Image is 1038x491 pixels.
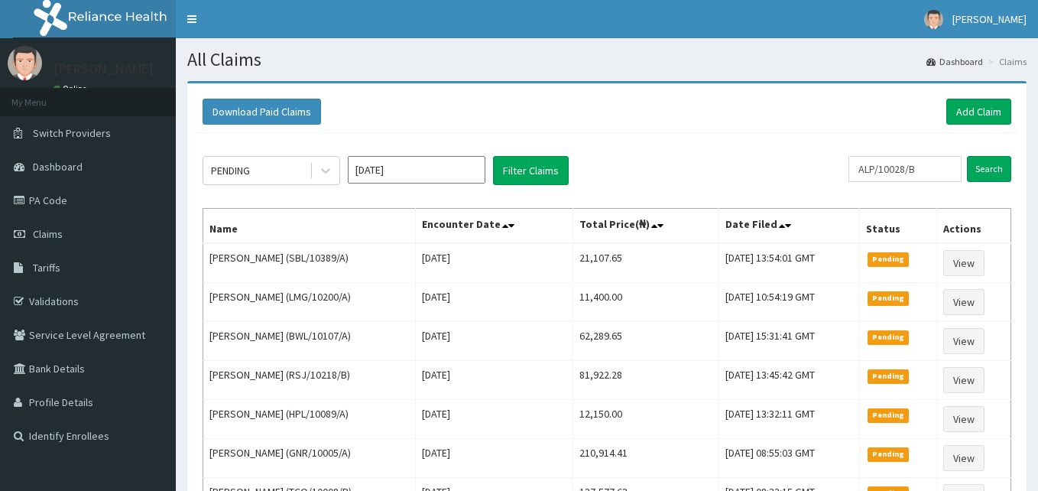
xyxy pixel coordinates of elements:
[943,289,984,315] a: View
[8,46,42,80] img: User Image
[203,361,416,400] td: [PERSON_NAME] (RSJ/10218/B)
[33,126,111,140] span: Switch Providers
[573,283,719,322] td: 11,400.00
[573,209,719,244] th: Total Price(₦)
[718,400,859,439] td: [DATE] 13:32:11 GMT
[868,408,910,422] span: Pending
[967,156,1011,182] input: Search
[33,261,60,275] span: Tariffs
[859,209,936,244] th: Status
[718,439,859,478] td: [DATE] 08:55:03 GMT
[493,156,569,185] button: Filter Claims
[924,10,943,29] img: User Image
[573,400,719,439] td: 12,150.00
[868,291,910,305] span: Pending
[943,250,984,276] a: View
[868,369,910,383] span: Pending
[984,55,1027,68] li: Claims
[868,447,910,461] span: Pending
[943,445,984,471] a: View
[718,283,859,322] td: [DATE] 10:54:19 GMT
[943,328,984,354] a: View
[868,330,910,344] span: Pending
[203,99,321,125] button: Download Paid Claims
[348,156,485,184] input: Select Month and Year
[943,406,984,432] a: View
[416,243,573,283] td: [DATE]
[416,439,573,478] td: [DATE]
[203,243,416,283] td: [PERSON_NAME] (SBL/10389/A)
[573,322,719,361] td: 62,289.65
[848,156,962,182] input: Search by HMO ID
[936,209,1010,244] th: Actions
[416,283,573,322] td: [DATE]
[211,163,250,178] div: PENDING
[416,209,573,244] th: Encounter Date
[573,439,719,478] td: 210,914.41
[926,55,983,68] a: Dashboard
[718,322,859,361] td: [DATE] 15:31:41 GMT
[946,99,1011,125] a: Add Claim
[952,12,1027,26] span: [PERSON_NAME]
[573,361,719,400] td: 81,922.28
[718,209,859,244] th: Date Filed
[54,83,90,94] a: Online
[416,400,573,439] td: [DATE]
[203,439,416,478] td: [PERSON_NAME] (GNR/10005/A)
[54,62,154,76] p: [PERSON_NAME]
[416,322,573,361] td: [DATE]
[33,227,63,241] span: Claims
[718,361,859,400] td: [DATE] 13:45:42 GMT
[203,209,416,244] th: Name
[416,361,573,400] td: [DATE]
[203,322,416,361] td: [PERSON_NAME] (BWL/10107/A)
[573,243,719,283] td: 21,107.65
[943,367,984,393] a: View
[718,243,859,283] td: [DATE] 13:54:01 GMT
[868,252,910,266] span: Pending
[203,283,416,322] td: [PERSON_NAME] (LMG/10200/A)
[187,50,1027,70] h1: All Claims
[203,400,416,439] td: [PERSON_NAME] (HPL/10089/A)
[33,160,83,174] span: Dashboard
